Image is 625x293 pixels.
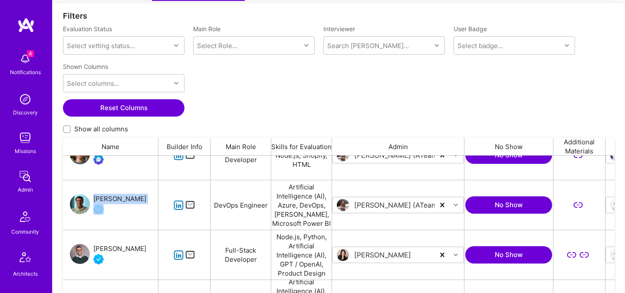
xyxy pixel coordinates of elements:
label: Main Role [193,25,315,33]
div: React, TypeScript, Node.js, Shopify, HTML [271,130,332,180]
span: Show all columns [74,124,128,133]
i: icon Chevron [565,43,569,48]
div: No Show [464,138,553,155]
img: teamwork [16,129,34,146]
i: icon LinkSecondary [579,250,589,260]
img: Vetted A.Teamer [93,254,104,264]
img: User Avatar [337,249,349,261]
img: User Avatar [610,249,622,261]
i: icon Mail [185,250,195,260]
div: Search [PERSON_NAME]... [327,41,409,50]
label: Evaluation Status [63,25,112,33]
img: Vetted A.Teamer [93,204,104,215]
a: User Avatar[PERSON_NAME]Vetted A.Teamer [70,194,146,216]
i: icon Chevron [454,253,458,257]
a: User AvatarEvaluation Call Booked [70,144,146,166]
button: No Show [465,196,552,214]
img: User Avatar [70,194,90,214]
img: Architects [15,248,36,269]
img: User Avatar [610,199,622,211]
i: icon Chevron [174,81,178,85]
div: Select Role... [197,41,237,50]
span: 4 [27,50,34,57]
div: Select vetting status... [67,41,135,50]
i: icon Chevron [434,43,439,48]
div: Artificial Intelligence (AI), Azure, DevOps, [PERSON_NAME], Microsoft Power BI [271,180,332,230]
button: Reset Columns [63,99,184,117]
div: Discovery [13,108,38,117]
div: Missions [15,146,36,156]
i: icon Chevron [454,203,458,207]
div: Notifications [10,68,41,77]
div: DevOps Engineer [211,180,271,230]
div: Additional Materials [553,138,605,155]
button: No Show [465,246,552,264]
i: icon Chevron [304,43,309,48]
i: icon linkedIn [174,150,184,160]
div: Community [11,227,39,236]
div: Builder Info [158,138,211,155]
div: Skills for Evaluation [271,138,332,155]
i: icon LinkSecondary [567,250,577,260]
div: [PERSON_NAME] [93,244,146,254]
div: Architects [13,269,38,278]
i: icon Chevron [454,153,458,157]
i: icon linkedIn [174,250,184,260]
i: icon linkedIn [174,200,184,210]
button: No Show [465,146,552,164]
a: User Avatar[PERSON_NAME]Vetted A.Teamer [70,244,146,266]
img: Community [15,206,36,227]
i: icon Chevron [174,43,178,48]
img: User Avatar [70,244,90,264]
label: Interviewer [323,25,445,33]
img: discovery [16,91,34,108]
div: Front-End Developer [211,130,271,180]
div: Select badge... [457,41,503,50]
label: Shown Columns [63,62,108,71]
i: icon Mail [185,200,195,210]
div: Filters [63,11,615,20]
i: icon LinkSecondary [573,200,583,210]
div: Name [63,138,158,155]
div: Node.js, Python, Artificial Intelligence (AI), GPT / OpenAI, Product Design [271,230,332,280]
div: [PERSON_NAME] [93,194,146,204]
div: Full-Stack Developer [211,230,271,280]
div: Admin [18,185,33,194]
img: logo [17,17,35,33]
i: icon LinkSecondary [573,150,583,160]
img: User Avatar [337,199,349,211]
img: bell [16,50,34,68]
img: Evaluation Call Booked [93,154,104,165]
label: User Badge [454,25,487,33]
div: Select columns... [67,79,119,88]
div: Admin [332,138,464,155]
div: Main Role [211,138,271,155]
img: admin teamwork [16,168,34,185]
